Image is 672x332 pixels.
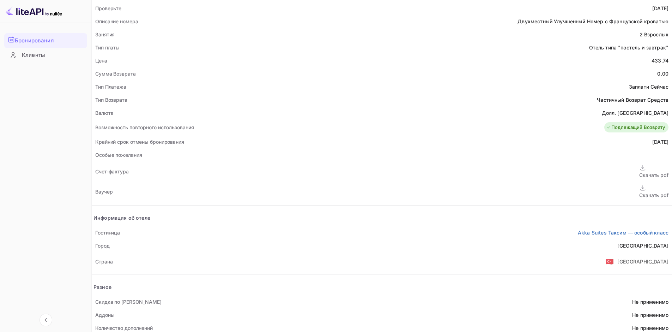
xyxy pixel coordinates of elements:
ya-tr-span: Ваучер [95,189,113,195]
div: Скачать pdf [639,191,668,199]
span: США [606,255,614,268]
ya-tr-span: Бронирования [15,37,54,45]
ya-tr-span: Занятия [95,31,115,37]
ya-tr-span: Страна [95,259,113,265]
ya-tr-span: Не применимо [632,325,668,331]
ya-tr-span: Счет-фактура [95,168,129,174]
a: Akka Suites Таксим — особый класс [578,229,668,236]
ya-tr-span: Возможность повторного использования [95,124,194,130]
ya-tr-span: Скидка по [PERSON_NAME] [95,299,162,305]
ya-tr-span: Тип Возврата [95,97,127,103]
ya-tr-span: [GEOGRAPHIC_DATA] [617,259,668,265]
ya-tr-span: Цена [95,58,107,64]
ya-tr-span: Клиенты [22,51,45,59]
ya-tr-span: Подлежащий Возврату [611,124,665,131]
ya-tr-span: Тип Платежа [95,84,126,90]
div: [DATE] [652,138,668,146]
ya-tr-span: Информация об отеле [93,215,150,221]
ya-tr-span: 2 Взрослых [640,31,669,37]
ya-tr-span: Частичный Возврат Средств [597,97,668,103]
ya-tr-span: Не применимо [632,312,668,318]
ya-tr-span: Описание номера [95,18,138,24]
a: Бронирования [4,33,87,47]
ya-tr-span: 🇹🇷 [606,257,614,265]
div: Клиенты [4,48,87,62]
button: Свернуть навигацию [40,314,52,326]
ya-tr-span: Проверьте [95,5,121,11]
ya-tr-span: Валюта [95,110,113,116]
ya-tr-span: Особые пожелания [95,152,142,158]
ya-tr-span: [GEOGRAPHIC_DATA] [617,243,668,249]
ya-tr-span: Отель типа "постель и завтрак" [589,45,669,51]
ya-tr-span: Двухместный Улучшенный Номер с Французской кроватью [517,18,668,24]
ya-tr-span: Разное [93,284,111,290]
ya-tr-span: Аддоны [95,312,114,318]
ya-tr-span: Сумма Возврата [95,71,136,77]
ya-tr-span: Долл. [GEOGRAPHIC_DATA] [602,110,668,116]
ya-tr-span: Akka Suites Таксим — особый класс [578,230,668,236]
ya-tr-span: Скачать pdf [639,172,668,178]
ya-tr-span: Крайний срок отмены бронирования [95,139,184,145]
a: Клиенты [4,48,87,61]
div: 0.00 [657,70,668,77]
div: [DATE] [652,5,668,12]
ya-tr-span: Тип платы [95,45,120,51]
div: Бронирования [4,33,87,48]
ya-tr-span: Заплати Сейчас [629,84,668,90]
ya-tr-span: Не применимо [632,299,668,305]
ya-tr-span: Гостиница [95,230,120,236]
div: 433.74 [652,57,668,64]
ya-tr-span: Город [95,243,110,249]
img: Логотип LiteAPI [6,6,62,17]
ya-tr-span: Количество дополнений [95,325,153,331]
